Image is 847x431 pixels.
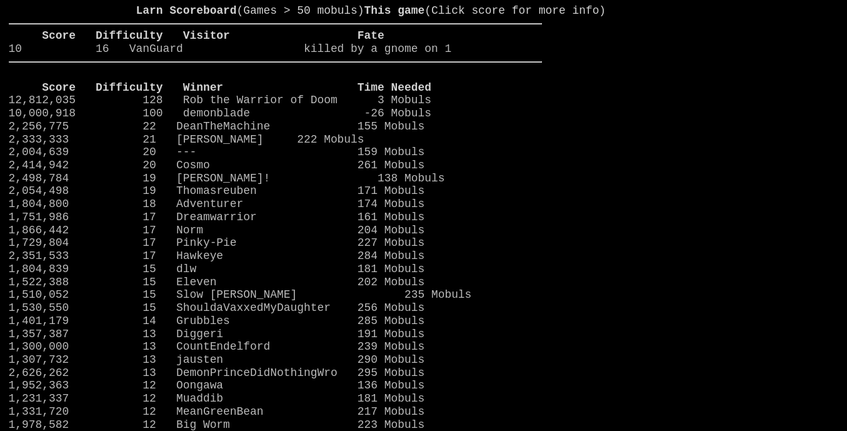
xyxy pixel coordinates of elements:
[9,185,425,197] a: 2,054,498 19 Thomasreuben 171 Mobuls
[9,250,425,262] a: 2,351,533 17 Hawkeye 284 Mobuls
[9,288,472,301] a: 1,510,052 15 Slow [PERSON_NAME] 235 Mobuls
[42,29,384,42] b: Score Difficulty Visitor Fate
[9,340,425,353] a: 1,300,000 13 CountEndelford 239 Mobuls
[9,379,425,392] a: 1,952,363 12 Oongawa 136 Mobuls
[9,198,425,210] a: 1,804,800 18 Adventurer 174 Mobuls
[9,211,425,223] a: 1,751,986 17 Dreamwarrior 161 Mobuls
[136,4,237,17] b: Larn Scoreboard
[9,276,425,288] a: 1,522,388 15 Eleven 202 Mobuls
[9,107,431,119] a: 10,000,918 100 demonblade -26 Mobuls
[9,236,425,249] a: 1,729,804 17 Pinky-Pie 227 Mobuls
[9,224,425,236] a: 1,866,442 17 Norm 204 Mobuls
[9,405,425,418] a: 1,331,720 12 MeanGreenBean 217 Mobuls
[9,94,431,106] a: 12,812,035 128 Rob the Warrior of Doom 3 Mobuls
[9,4,543,410] larn: (Games > 50 mobuls) (Click score for more info) Click on a score for more information ---- Reload...
[9,172,445,185] a: 2,498,784 19 [PERSON_NAME]! 138 Mobuls
[9,159,425,171] a: 2,414,942 20 Cosmo 261 Mobuls
[9,328,425,340] a: 1,357,387 13 Diggeri 191 Mobuls
[9,392,425,405] a: 1,231,337 12 Muaddib 181 Mobuls
[9,120,425,133] a: 2,256,775 22 DeanTheMachine 155 Mobuls
[9,367,425,379] a: 2,626,262 13 DemonPrinceDidNothingWro 295 Mobuls
[9,263,425,275] a: 1,804,839 15 dlw 181 Mobuls
[42,81,431,94] b: Score Difficulty Winner Time Needed
[9,302,425,314] a: 1,530,550 15 ShouldaVaxxedMyDaughter 256 Mobuls
[9,133,364,146] a: 2,333,333 21 [PERSON_NAME] 222 Mobuls
[9,146,425,158] a: 2,004,639 20 --- 159 Mobuls
[364,4,425,17] b: This game
[9,43,452,55] a: 10 16 VanGuard killed by a gnome on 1
[9,353,425,366] a: 1,307,732 13 jausten 290 Mobuls
[9,315,425,327] a: 1,401,179 14 Grubbles 285 Mobuls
